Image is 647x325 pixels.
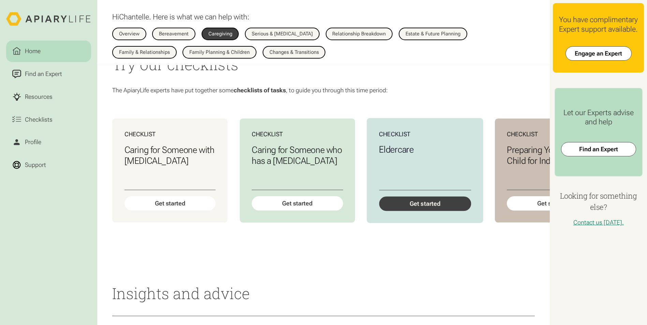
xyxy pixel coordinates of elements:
h2: Insights and advice [112,283,535,304]
a: Family & Relationships [112,46,177,58]
a: Overview [112,28,146,40]
a: ChecklistEldercareGet started [367,118,483,223]
div: Changes & Transitions [269,50,319,55]
h3: Caring for Someone with [MEDICAL_DATA] [124,144,216,166]
a: Checklists [6,109,91,130]
a: Support [6,154,91,175]
div: Home [24,47,42,56]
a: Home [6,41,91,62]
div: Find an Expert [24,69,64,79]
div: Bereavement [159,31,189,36]
a: ChecklistPreparing Your SEN Child for IndependenceGet started [495,119,610,222]
a: Contact us [DATE]. [573,219,624,226]
h3: Caring for Someone who has a [MEDICAL_DATA] [252,144,343,166]
div: Family & Relationships [119,50,170,55]
a: Bereavement [152,28,195,40]
div: Family Planning & Children [189,50,250,55]
a: Changes & Transitions [263,46,326,58]
div: Resources [24,92,54,102]
div: Support [24,160,48,170]
div: Get started [379,197,471,211]
div: Let our Experts advise and help [561,108,636,127]
a: Serious & [MEDICAL_DATA] [245,28,320,40]
span: checklists of tasks [234,87,286,94]
h3: Preparing Your SEN Child for Independence [507,144,598,166]
a: Find an Expert [6,63,91,84]
a: ChecklistCaring for Someone who has a [MEDICAL_DATA]Get started [240,119,355,222]
div: Get started [252,196,343,211]
p: Hi . Here is what we can help with: [112,12,249,22]
div: Checklist [252,130,343,138]
a: Profile [6,131,91,153]
div: Checklists [24,115,54,124]
div: Checklist [507,130,598,138]
span: Chantelle [119,12,149,21]
p: The ApiaryLife experts have put together some , to guide you through this time period: [112,87,535,94]
a: Engage an Expert [565,46,632,61]
div: You have complimentary Expert support available. [559,15,638,34]
div: Get started [507,196,598,211]
h3: Eldercare [379,144,471,155]
div: Get started [124,196,216,211]
a: Find an Expert [561,142,636,156]
a: Family Planning & Children [182,46,256,58]
div: Estate & Future Planning [406,31,460,36]
a: Resources [6,86,91,107]
a: Estate & Future Planning [399,28,467,40]
div: Relationship Breakdown [332,31,386,36]
a: Caregiving [202,28,239,40]
div: Serious & [MEDICAL_DATA] [252,31,313,36]
div: Caregiving [208,31,232,36]
div: Checklist [124,130,216,138]
div: Checklist [379,130,471,138]
h4: Looking for something else? [553,190,644,213]
a: Relationship Breakdown [326,28,393,40]
a: ChecklistCaring for Someone with [MEDICAL_DATA]Get started [112,119,227,222]
div: Profile [24,138,43,147]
